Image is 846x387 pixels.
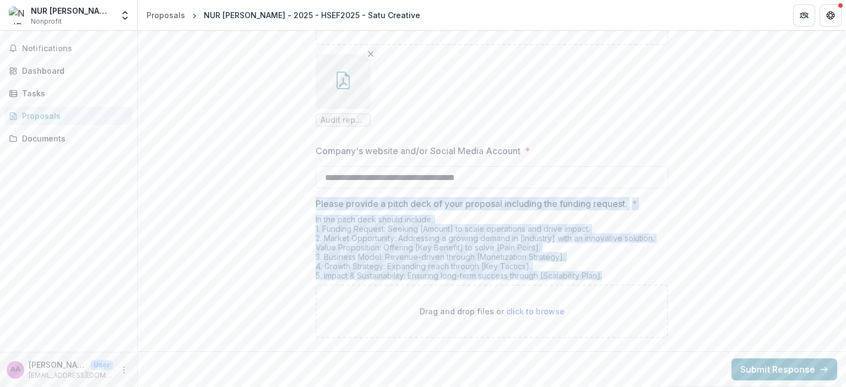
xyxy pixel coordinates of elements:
div: Dashboard [22,65,124,77]
img: NUR ARINA SYAHEERA BINTI AZMI [9,7,26,24]
a: Proposals [142,7,189,23]
div: NUR [PERSON_NAME] - 2025 - HSEF2025 - Satu Creative [204,9,420,21]
p: User [90,360,113,370]
nav: breadcrumb [142,7,425,23]
span: Audit report YE [DATE] - Aafiyah Medical Group Sdn Bhd (5)_signed (1).pdf [321,116,366,125]
button: Get Help [820,4,842,26]
div: Proposals [22,110,124,122]
p: Company's website and/or Social Media Account [316,144,520,157]
a: Tasks [4,84,133,102]
span: Notifications [22,44,128,53]
div: Documents [22,133,124,144]
a: Dashboard [4,62,133,80]
p: [EMAIL_ADDRESS][DOMAIN_NAME] [29,370,113,380]
button: Open entity switcher [117,4,133,26]
span: click to browse [506,307,565,316]
button: Partners [793,4,815,26]
a: Documents [4,129,133,148]
div: Proposals [147,9,185,21]
a: Proposals [4,107,133,125]
div: Remove FileAudit report YE [DATE] - Aafiyah Medical Group Sdn Bhd (5)_signed (1).pdf [316,54,371,127]
button: Submit Response [731,358,837,380]
div: Tasks [22,88,124,99]
p: [PERSON_NAME] [29,359,86,370]
button: More [117,363,131,377]
button: Notifications [4,40,133,57]
p: Please provide a pitch deck of your proposal including the funding request. [316,197,627,210]
button: Remove File [364,47,377,61]
div: In the pitch deck should include: 1. Funding Request: Seeking [Amount] to scale operations and dr... [316,215,668,285]
p: Drag and drop files or [420,306,565,317]
span: Nonprofit [31,17,62,26]
div: Arina Azmi [10,366,20,373]
div: NUR [PERSON_NAME] [31,5,113,17]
